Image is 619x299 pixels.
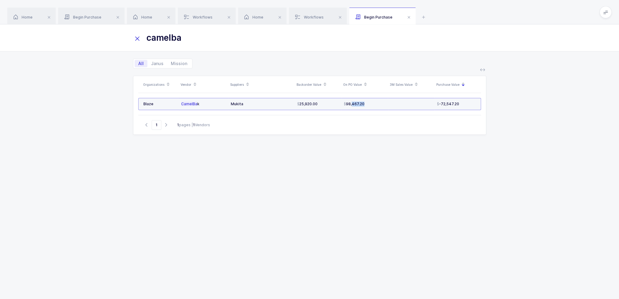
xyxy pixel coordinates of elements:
div: Vendor [181,79,227,90]
input: Search... [133,30,486,45]
span: Mission [167,60,191,67]
span: 98,467.20 [344,102,364,106]
b: 1 [193,123,195,127]
div: Blaze [143,102,176,106]
span: Home [13,15,33,19]
span: Home [244,15,263,19]
div: Suppliers [230,79,293,90]
span: All [135,60,147,67]
div: Mukita [231,102,292,106]
div: Organizations [143,79,177,90]
b: 1 [177,123,179,127]
div: pages | Vendors [177,122,210,128]
span: Workflows [184,15,213,19]
span: Janus [147,60,167,67]
span: Begin Purchase [355,15,392,19]
span: Go to [152,120,161,130]
span: 25,920.00 [297,102,318,106]
div: Purchase Value [436,79,479,90]
div: 3M Sales Value [390,79,433,90]
div: On PO Value [343,79,386,90]
span: -72,547.20 [437,102,459,106]
div: k [181,102,226,106]
span: Workflows [295,15,324,19]
div: Backorder Value [297,79,339,90]
span: CamelBa [181,102,197,106]
span: Home [133,15,152,19]
span: Begin Purchase [64,15,101,19]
